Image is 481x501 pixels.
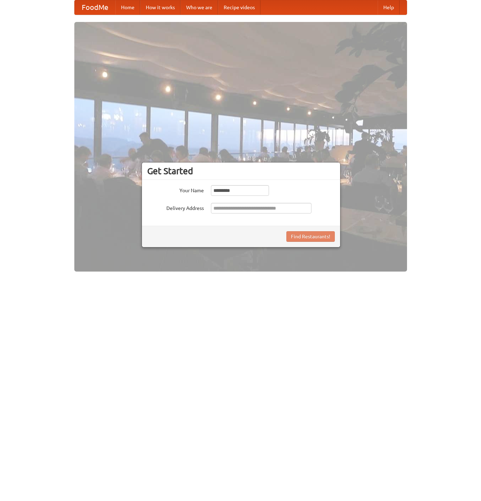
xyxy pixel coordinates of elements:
[147,166,335,176] h3: Get Started
[218,0,260,15] a: Recipe videos
[286,231,335,242] button: Find Restaurants!
[181,0,218,15] a: Who we are
[140,0,181,15] a: How it works
[75,0,115,15] a: FoodMe
[378,0,400,15] a: Help
[115,0,140,15] a: Home
[147,203,204,212] label: Delivery Address
[147,185,204,194] label: Your Name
